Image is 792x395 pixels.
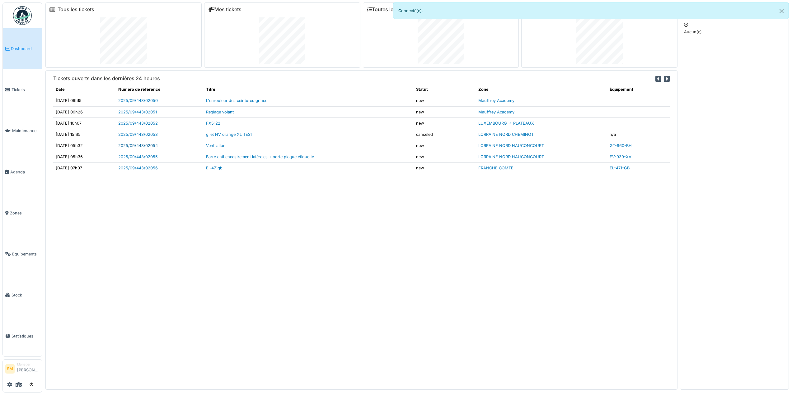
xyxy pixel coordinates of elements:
td: [DATE] 09h15 [53,95,116,106]
a: Barre anti encastrement latérales + porte plaque étiquette [206,154,314,159]
span: Dashboard [11,46,40,52]
span: Tickets [12,87,40,93]
a: Équipements [3,233,42,274]
td: n/a [607,129,670,140]
a: Dashboard [3,28,42,69]
td: [DATE] 05h32 [53,140,116,151]
a: Agenda [3,151,42,192]
td: new [414,95,476,106]
a: Mauffrey Academy [478,98,514,103]
td: [DATE] 09h26 [53,106,116,117]
th: Zone [476,84,607,95]
a: 2025/09/443/02054 [118,143,158,148]
a: Mes tickets [208,7,241,12]
a: FRANCHE COMTE [478,166,513,170]
a: 2025/09/443/02052 [118,121,158,126]
a: Stock [3,274,42,315]
span: Agenda [10,169,40,175]
span: Maintenance [12,128,40,134]
a: Tickets [3,69,42,110]
a: LORRAINE NORD HAUCONCOURT [478,154,544,159]
td: [DATE] 15h15 [53,129,116,140]
span: Équipements [12,251,40,257]
a: LORRAINE NORD CHEMINOT [478,132,534,137]
a: El-471gb [206,166,223,170]
th: Numéro de référence [116,84,204,95]
a: 2025/09/443/02051 [118,110,157,114]
a: Ventilation [206,143,226,148]
button: Close [775,3,789,19]
span: Zones [10,210,40,216]
div: Manager [17,362,40,367]
p: Aucun(e) [684,29,785,35]
li: SM [5,364,15,374]
a: Réglage volant [206,110,234,114]
td: [DATE] 10h07 [53,117,116,129]
a: L'enrouleur des ceintures grince [206,98,267,103]
a: Tous les tickets [58,7,94,12]
th: Date [53,84,116,95]
a: LORRAINE NORD HAUCONCOURT [478,143,544,148]
th: Équipement [607,84,670,95]
td: new [414,163,476,174]
a: 2025/09/443/02055 [118,154,158,159]
a: 2025/09/443/02056 [118,166,158,170]
a: Zones [3,192,42,233]
td: [DATE] 07h07 [53,163,116,174]
td: new [414,151,476,163]
th: Titre [204,84,414,95]
td: new [414,106,476,117]
td: canceled [414,129,476,140]
th: Statut [414,84,476,95]
a: FX5122 [206,121,220,126]
li: [PERSON_NAME] [17,362,40,375]
a: EL-471-GB [610,166,630,170]
a: SM Manager[PERSON_NAME] [5,362,40,377]
a: GT-960-BH [610,143,632,148]
a: Mauffrey Academy [478,110,514,114]
a: Statistiques [3,315,42,356]
td: [DATE] 05h36 [53,151,116,163]
a: 2025/09/443/02050 [118,98,158,103]
a: Maintenance [3,110,42,151]
td: new [414,140,476,151]
h6: Tickets ouverts dans les dernières 24 heures [53,76,160,81]
img: Badge_color-CXgf-gQk.svg [13,6,32,25]
a: 2025/09/443/02053 [118,132,158,137]
span: Stock [12,292,40,298]
a: LUXEMBOURG -> PLATEAUX [478,121,534,126]
div: Connecté(e). [393,2,789,19]
a: EV-939-XV [610,154,631,159]
a: gilet HV orange XL TEST [206,132,253,137]
a: Toutes les tâches [367,7,413,12]
span: Statistiques [12,333,40,339]
td: new [414,117,476,129]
